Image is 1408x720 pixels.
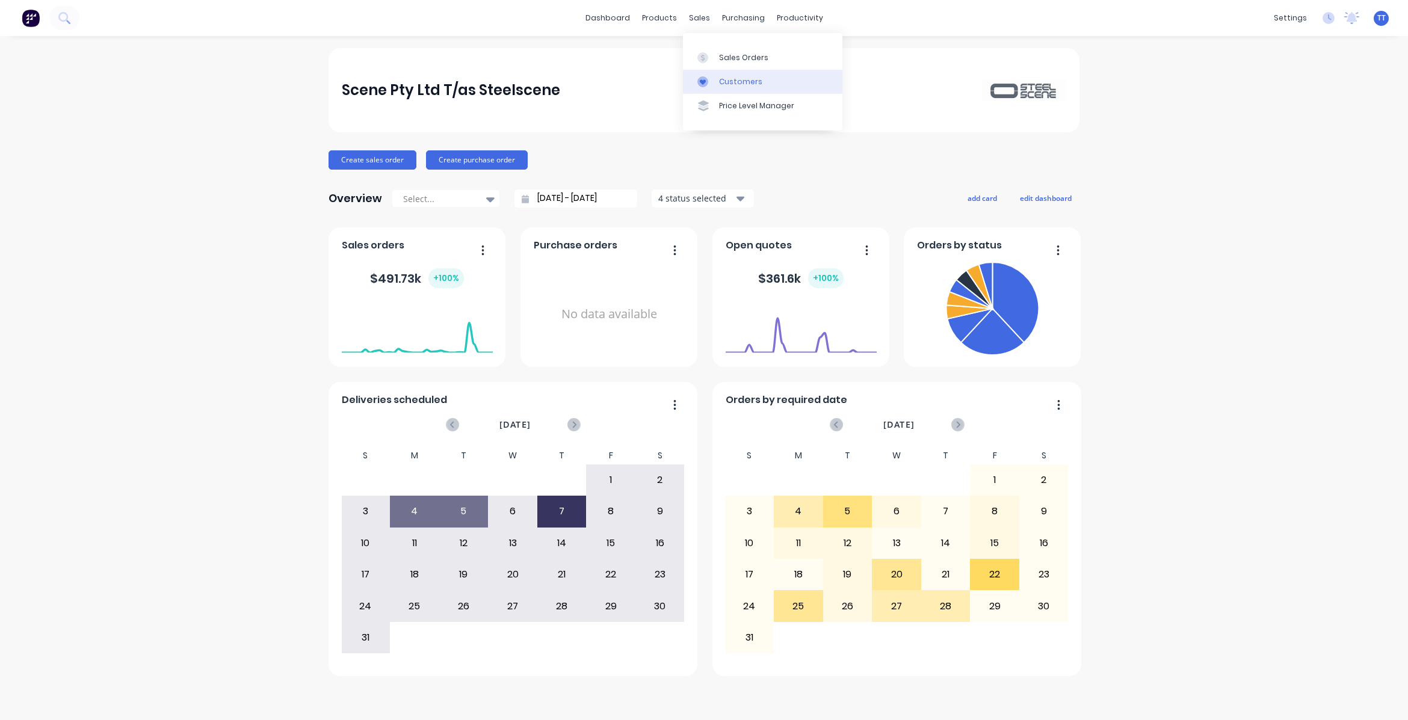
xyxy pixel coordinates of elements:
[587,559,635,589] div: 22
[726,591,774,621] div: 24
[439,447,489,464] div: T
[824,559,872,589] div: 19
[534,257,685,371] div: No data available
[342,591,390,621] div: 24
[971,559,1019,589] div: 22
[391,496,439,526] div: 4
[824,496,872,526] div: 5
[658,192,734,205] div: 4 status selected
[587,528,635,558] div: 15
[683,9,716,27] div: sales
[824,528,872,558] div: 12
[342,528,390,558] div: 10
[426,150,528,170] button: Create purchase order
[329,186,382,211] div: Overview
[922,559,970,589] div: 21
[726,393,847,407] span: Orders by required date
[587,496,635,526] div: 8
[726,559,774,589] div: 17
[342,496,390,526] div: 3
[774,496,823,526] div: 4
[635,447,685,464] div: S
[683,45,842,69] a: Sales Orders
[342,623,390,653] div: 31
[971,591,1019,621] div: 29
[586,447,635,464] div: F
[636,496,684,526] div: 9
[872,496,921,526] div: 6
[883,418,915,431] span: [DATE]
[489,496,537,526] div: 6
[921,447,971,464] div: T
[636,591,684,621] div: 30
[917,238,1002,253] span: Orders by status
[636,9,683,27] div: products
[960,190,1005,206] button: add card
[1012,190,1079,206] button: edit dashboard
[683,94,842,118] a: Price Level Manager
[652,189,754,208] button: 4 status selected
[538,496,586,526] div: 7
[489,528,537,558] div: 13
[1377,13,1386,23] span: TT
[342,393,447,407] span: Deliveries scheduled
[538,528,586,558] div: 14
[922,591,970,621] div: 28
[538,559,586,589] div: 21
[370,268,464,288] div: $ 491.73k
[342,78,560,102] div: Scene Pty Ltd T/as Steelscene
[499,418,531,431] span: [DATE]
[488,447,537,464] div: W
[391,591,439,621] div: 25
[872,528,921,558] div: 13
[774,447,823,464] div: M
[537,447,587,464] div: T
[970,447,1019,464] div: F
[1020,559,1068,589] div: 23
[1020,528,1068,558] div: 16
[22,9,40,27] img: Factory
[440,528,488,558] div: 12
[719,100,794,111] div: Price Level Manager
[774,591,823,621] div: 25
[725,447,774,464] div: S
[726,238,792,253] span: Open quotes
[872,591,921,621] div: 27
[872,447,921,464] div: W
[538,591,586,621] div: 28
[391,528,439,558] div: 11
[774,528,823,558] div: 11
[1020,496,1068,526] div: 9
[1020,465,1068,495] div: 2
[982,79,1066,100] img: Scene Pty Ltd T/as Steelscene
[1020,591,1068,621] div: 30
[971,496,1019,526] div: 8
[342,559,390,589] div: 17
[440,591,488,621] div: 26
[872,559,921,589] div: 20
[726,623,774,653] div: 31
[636,559,684,589] div: 23
[774,559,823,589] div: 18
[808,268,844,288] div: + 100 %
[440,496,488,526] div: 5
[428,268,464,288] div: + 100 %
[726,528,774,558] div: 10
[390,447,439,464] div: M
[579,9,636,27] a: dashboard
[489,591,537,621] div: 27
[587,591,635,621] div: 29
[683,70,842,94] a: Customers
[719,76,762,87] div: Customers
[391,559,439,589] div: 18
[534,238,617,253] span: Purchase orders
[719,52,768,63] div: Sales Orders
[341,447,391,464] div: S
[1019,447,1069,464] div: S
[726,496,774,526] div: 3
[716,9,771,27] div: purchasing
[329,150,416,170] button: Create sales order
[440,559,488,589] div: 19
[342,238,404,253] span: Sales orders
[758,268,844,288] div: $ 361.6k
